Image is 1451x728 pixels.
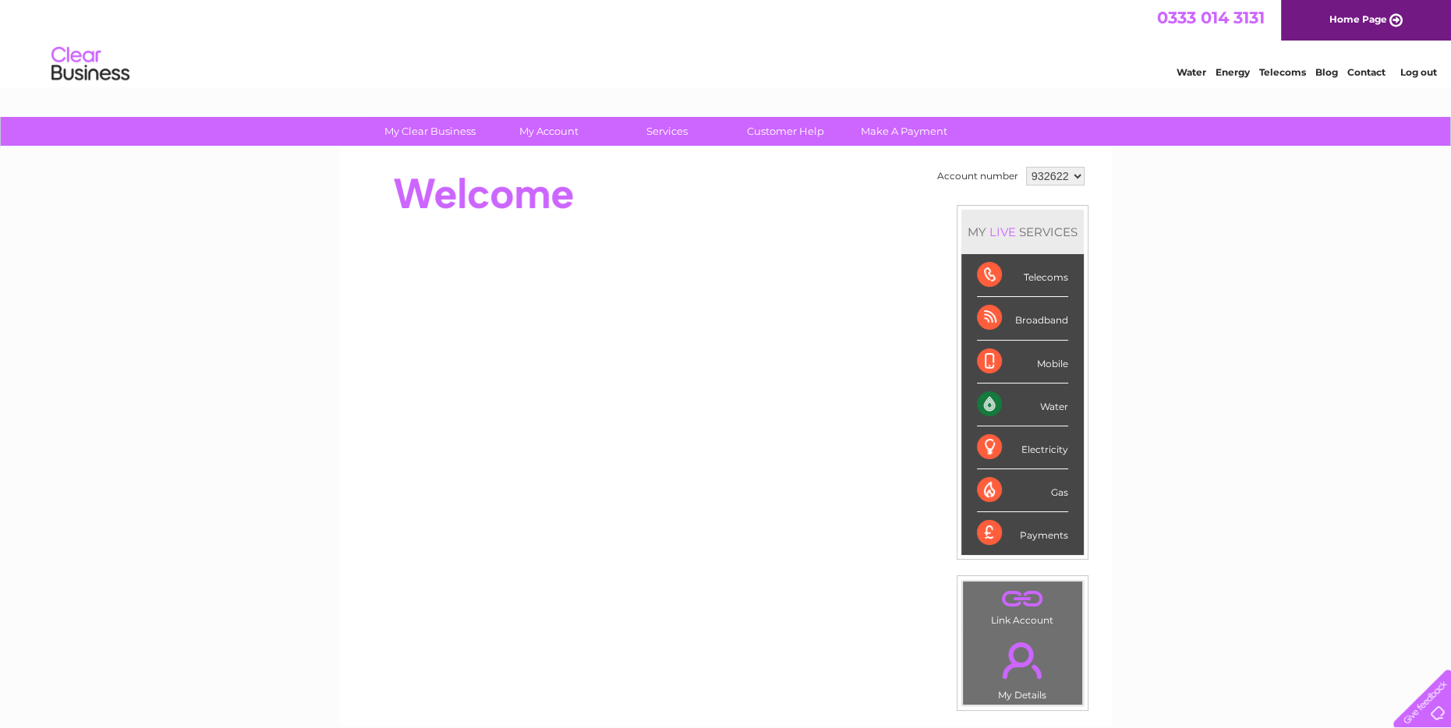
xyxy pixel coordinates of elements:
[967,585,1078,613] a: .
[1315,66,1338,78] a: Blog
[721,117,850,146] a: Customer Help
[358,9,1095,76] div: Clear Business is a trading name of Verastar Limited (registered in [GEOGRAPHIC_DATA] No. 3667643...
[962,581,1083,630] td: Link Account
[933,163,1022,189] td: Account number
[1400,66,1436,78] a: Log out
[977,512,1068,554] div: Payments
[986,224,1019,239] div: LIVE
[1157,8,1265,27] a: 0333 014 3131
[840,117,968,146] a: Make A Payment
[977,341,1068,383] div: Mobile
[977,254,1068,297] div: Telecoms
[961,210,1084,254] div: MY SERVICES
[962,629,1083,705] td: My Details
[977,469,1068,512] div: Gas
[603,117,731,146] a: Services
[484,117,613,146] a: My Account
[977,426,1068,469] div: Electricity
[51,41,130,88] img: logo.png
[1177,66,1206,78] a: Water
[366,117,494,146] a: My Clear Business
[977,297,1068,340] div: Broadband
[1216,66,1250,78] a: Energy
[977,383,1068,426] div: Water
[967,633,1078,687] a: .
[1347,66,1386,78] a: Contact
[1259,66,1306,78] a: Telecoms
